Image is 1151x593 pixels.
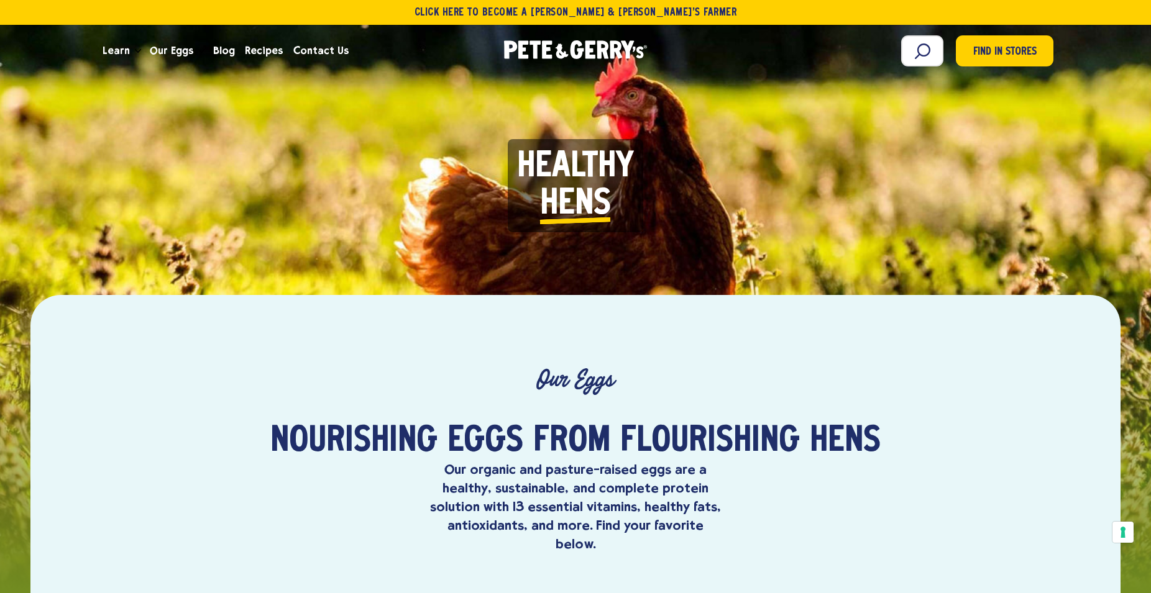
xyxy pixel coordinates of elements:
[447,423,523,460] span: eggs
[293,43,349,58] span: Contact Us
[1112,522,1134,543] button: Your consent preferences for tracking technologies
[145,34,198,68] a: Our Eggs
[270,423,438,460] span: Nourishing
[594,186,611,223] i: s
[98,34,135,68] a: Learn
[245,43,283,58] span: Recipes
[288,34,354,68] a: Contact Us
[198,49,204,53] button: Open the dropdown menu for Our Eggs
[426,460,725,553] p: Our organic and pasture-raised eggs are a healthy, sustainable, and complete protein solution wit...
[620,423,800,460] span: flourishing
[533,423,610,460] span: from
[103,43,130,58] span: Learn
[121,366,1030,393] p: Our Eggs
[213,43,235,58] span: Blog
[901,35,943,66] input: Search
[973,44,1037,61] span: Find in Stores
[956,35,1053,66] a: Find in Stores
[150,43,193,58] span: Our Eggs
[517,148,634,186] span: Healthy
[575,186,594,223] i: n
[240,34,288,68] a: Recipes
[810,423,881,460] span: hens
[135,49,141,53] button: Open the dropdown menu for Learn
[208,34,240,68] a: Blog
